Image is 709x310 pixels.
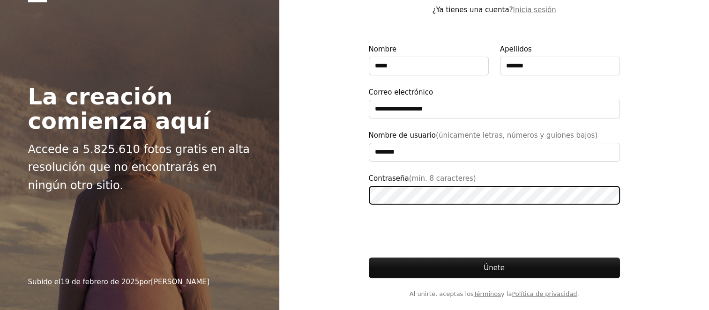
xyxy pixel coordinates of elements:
a: Inicia sesión [513,6,556,14]
input: Nombre de usuario(únicamente letras, números y guiones bajos) [369,143,620,162]
time: 19 de febrero de 2025, 18:10:00 GMT-6 [60,278,139,286]
h2: La creación comienza aquí [28,84,252,133]
a: Política de privacidad [512,290,577,297]
input: Nombre [369,57,489,75]
span: (mín. 8 caracteres) [409,174,476,183]
input: Apellidos [500,57,620,75]
div: Subido el por [PERSON_NAME] [28,276,209,288]
p: ¿Ya tienes una cuenta? [369,4,620,15]
span: (únicamente letras, números y guiones bajos) [436,131,597,140]
a: Términos [474,290,501,297]
label: Nombre [369,44,489,75]
label: Correo electrónico [369,87,620,118]
label: Apellidos [500,44,620,75]
label: Nombre de usuario [369,130,620,162]
p: Accede a 5.825.610 fotos gratis en alta resolución que no encontrarás en ningún otro sitio. [28,140,252,194]
input: Correo electrónico [369,100,620,118]
label: Contraseña [369,173,620,205]
input: Contraseña(mín. 8 caracteres) [369,186,620,205]
span: Al unirte, aceptas los y la . [369,289,620,299]
button: Únete [369,258,620,278]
